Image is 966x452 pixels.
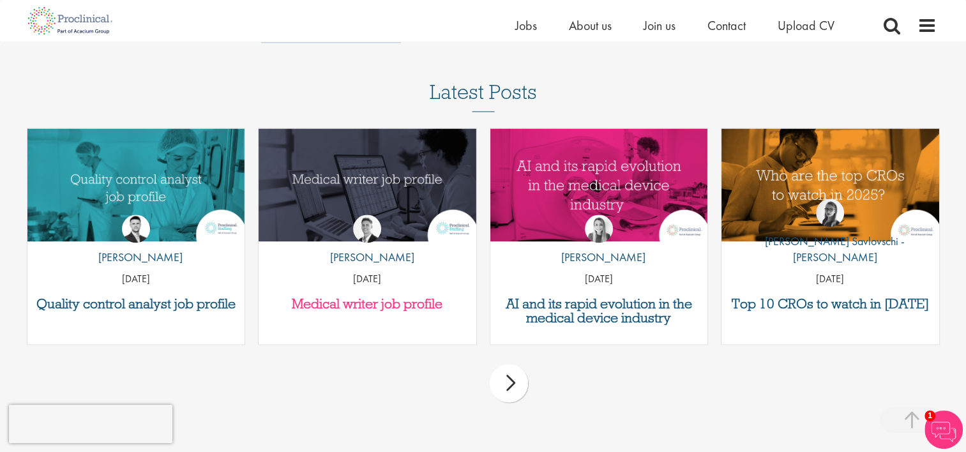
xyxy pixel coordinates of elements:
a: Hannah Burke [PERSON_NAME] [552,215,645,272]
p: [DATE] [721,272,939,287]
img: Theodora Savlovschi - Wicks [816,199,844,227]
img: Joshua Godden [122,215,150,243]
a: Link to a post [721,128,939,241]
a: About us [569,17,612,34]
a: Theodora Savlovschi - Wicks [PERSON_NAME] Savlovschi - [PERSON_NAME] [721,199,939,272]
p: [PERSON_NAME] [321,249,414,266]
a: George Watson [PERSON_NAME] [321,215,414,272]
p: [PERSON_NAME] [89,249,183,266]
div: next [490,364,528,402]
img: George Watson [353,215,381,243]
p: [DATE] [490,272,708,287]
a: Join us [644,17,675,34]
a: Quality control analyst job profile [34,297,239,311]
h3: Latest Posts [430,81,537,112]
img: Chatbot [924,411,963,449]
a: Link to a post [490,128,708,241]
p: [DATE] [259,272,476,287]
a: Upload CV [778,17,834,34]
img: AI and Its Impact on the Medical Device Industry | Proclinical [490,128,708,241]
span: 1 [924,411,935,421]
img: Top 10 CROs 2025 | Proclinical [721,128,939,241]
a: Medical writer job profile [265,297,470,311]
p: [DATE] [27,272,245,287]
a: Link to a post [27,128,245,241]
a: Jobs [515,17,537,34]
a: Contact [707,17,746,34]
a: AI and its rapid evolution in the medical device industry [497,297,702,325]
a: Link to a post [259,128,476,241]
img: Hannah Burke [585,215,613,243]
a: Joshua Godden [PERSON_NAME] [89,215,183,272]
a: Top 10 CROs to watch in [DATE] [728,297,933,311]
p: [PERSON_NAME] Savlovschi - [PERSON_NAME] [721,233,939,266]
img: Medical writer job profile [259,128,476,241]
img: quality control analyst job profile [27,128,245,241]
iframe: reCAPTCHA [9,405,172,443]
p: [PERSON_NAME] [552,249,645,266]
